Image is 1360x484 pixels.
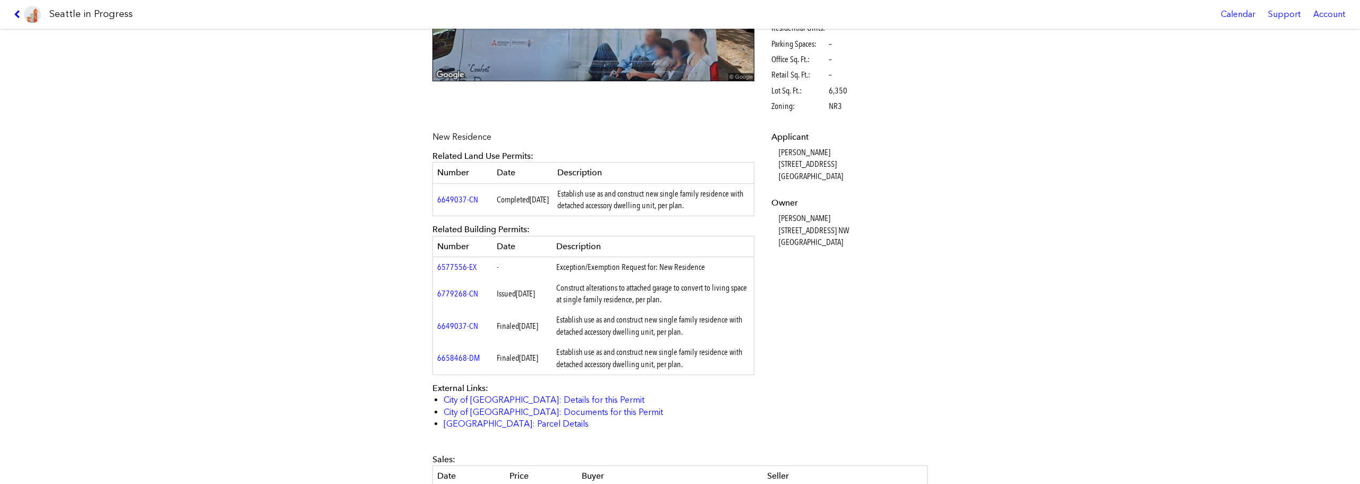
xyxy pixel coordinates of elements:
[829,54,832,65] span: –
[492,257,552,278] td: -
[432,131,754,143] p: New Residence
[771,38,827,50] span: Parking Spaces:
[444,407,663,417] a: City of [GEOGRAPHIC_DATA]: Documents for this Permit
[771,197,925,209] dt: Owner
[553,183,754,216] td: Establish use as and construct new single family residence with detached accessory dwelling unit,...
[492,163,553,183] th: Date
[432,224,530,234] span: Related Building Permits:
[437,353,480,363] a: 6658468-DM
[437,262,477,272] a: 6577556-EX
[530,194,549,205] span: [DATE]
[829,69,832,81] span: –
[492,342,552,375] td: Finaled
[49,7,133,21] h1: Seattle in Progress
[437,288,478,299] a: 6779268-CN
[771,131,925,143] dt: Applicant
[437,194,478,205] a: 6649037-CN
[552,278,754,310] td: Construct alterations to attached garage to convert to living space at single family residence, p...
[444,395,644,405] a: City of [GEOGRAPHIC_DATA]: Details for this Permit
[771,54,827,65] span: Office Sq. Ft.:
[829,85,847,97] span: 6,350
[437,321,478,331] a: 6649037-CN
[432,151,533,161] span: Related Land Use Permits:
[779,147,925,182] dd: [PERSON_NAME] [STREET_ADDRESS] [GEOGRAPHIC_DATA]
[553,163,754,183] th: Description
[492,310,552,342] td: Finaled
[492,236,552,257] th: Date
[552,236,754,257] th: Description
[492,278,552,310] td: Issued
[444,419,589,429] a: [GEOGRAPHIC_DATA]: Parcel Details
[432,454,928,465] div: Sales:
[771,69,827,81] span: Retail Sq. Ft.:
[432,383,488,393] span: External Links:
[552,310,754,342] td: Establish use as and construct new single family residence with detached accessory dwelling unit,...
[492,183,553,216] td: Completed
[829,38,832,50] span: –
[771,100,827,112] span: Zoning:
[24,6,41,23] img: favicon-96x96.png
[433,236,492,257] th: Number
[516,288,535,299] span: [DATE]
[519,321,538,331] span: [DATE]
[779,213,925,248] dd: [PERSON_NAME] [STREET_ADDRESS] NW [GEOGRAPHIC_DATA]
[771,85,827,97] span: Lot Sq. Ft.:
[552,342,754,375] td: Establish use as and construct new single family residence with detached accessory dwelling unit,...
[519,353,538,363] span: [DATE]
[829,100,842,112] span: NR3
[552,257,754,278] td: Exception/Exemption Request for: New Residence
[433,163,492,183] th: Number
